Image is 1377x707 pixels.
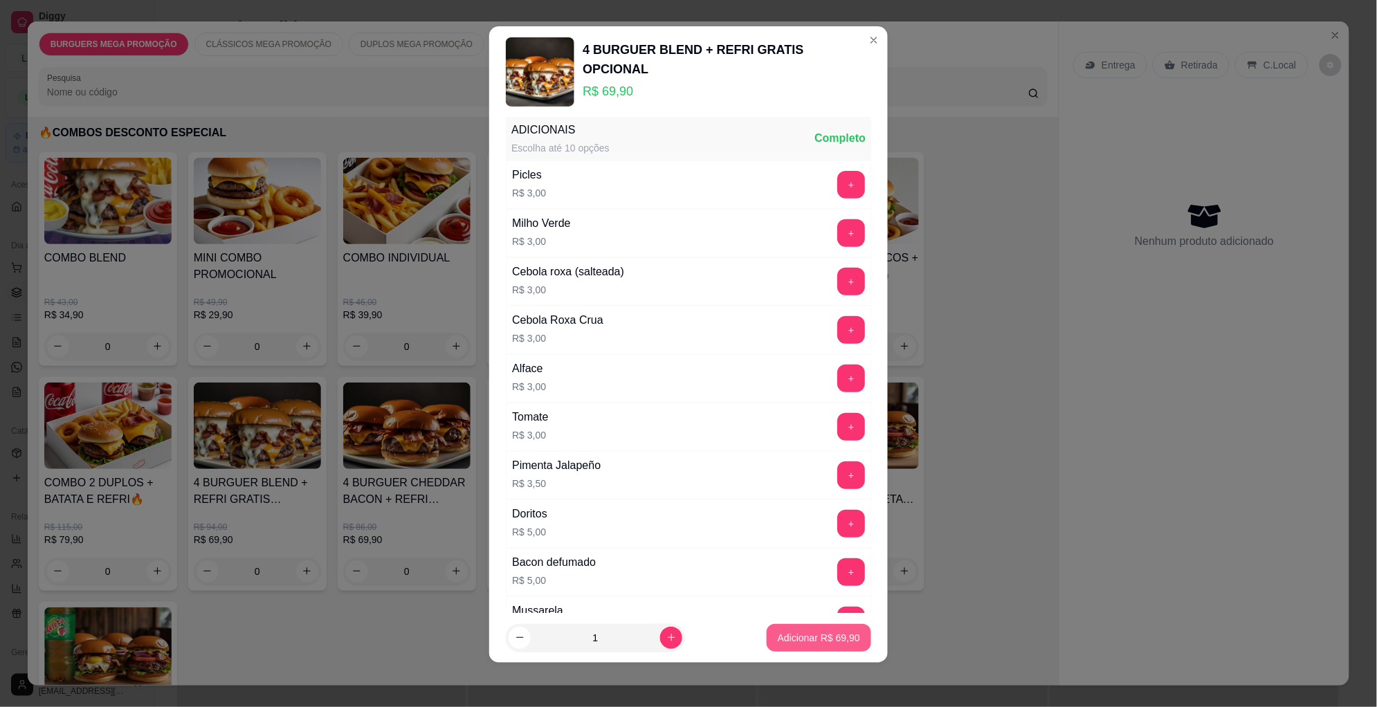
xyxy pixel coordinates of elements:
p: R$ 3,00 [512,283,624,297]
button: add [837,171,865,199]
div: Alface [512,360,546,377]
p: R$ 3,00 [512,428,548,442]
button: Adicionar R$ 69,90 [767,624,871,652]
div: Escolha até 10 opções [511,141,610,155]
div: Pimenta Jalapeño [512,457,601,474]
div: Milho Verde [512,215,571,232]
p: R$ 5,00 [512,525,547,539]
button: decrease-product-quantity [509,627,531,649]
p: R$ 3,00 [512,380,546,394]
div: Bacon defumado [512,554,596,571]
p: R$ 3,00 [512,186,546,200]
button: add [837,316,865,344]
button: increase-product-quantity [660,627,682,649]
div: Tomate [512,409,548,425]
p: Adicionar R$ 69,90 [778,631,860,645]
div: Picles [512,167,546,183]
button: add [837,461,865,489]
div: Doritos [512,506,547,522]
button: add [837,607,865,634]
p: R$ 3,50 [512,477,601,490]
button: add [837,365,865,392]
div: ADICIONAIS [511,122,610,138]
div: 4 BURGUER BLEND + REFRI GRATIS OPCIONAL [583,40,871,79]
button: add [837,510,865,538]
button: add [837,413,865,441]
p: R$ 69,90 [583,82,871,101]
div: Cebola Roxa Crua [512,312,603,329]
button: add [837,558,865,586]
div: Cebola roxa (salteada) [512,264,624,280]
div: Mussarela [512,603,563,619]
p: R$ 3,00 [512,331,603,345]
img: product-image [506,37,574,106]
button: add [837,268,865,295]
div: Completo [814,130,866,147]
button: add [837,219,865,247]
button: Close [863,29,885,51]
p: R$ 5,00 [512,573,596,587]
p: R$ 3,00 [512,235,571,248]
